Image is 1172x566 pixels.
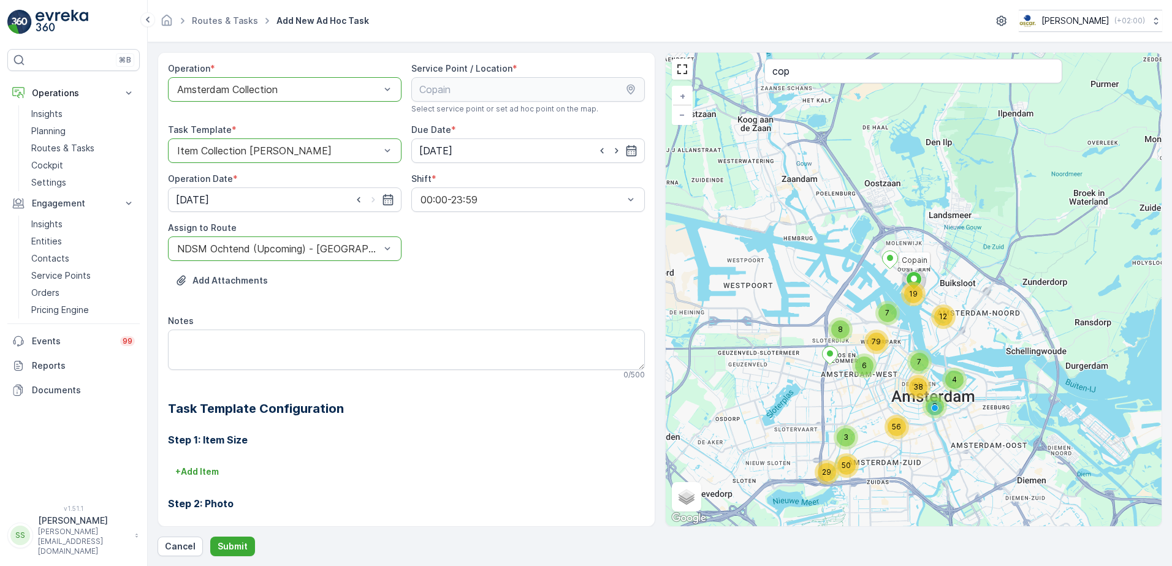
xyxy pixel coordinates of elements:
img: Google [669,510,709,526]
a: Homepage [160,18,173,29]
a: Insights [26,216,140,233]
span: + [680,91,685,101]
p: Routes & Tasks [31,142,94,154]
p: ⌘B [119,55,131,65]
span: 8 [932,401,937,410]
a: Settings [26,174,140,191]
p: Settings [31,176,66,189]
div: 38 [906,375,930,399]
label: Task Template [168,124,232,135]
div: 56 [885,415,909,439]
a: Zoom Out [673,105,691,124]
button: +Add Item [168,462,226,481]
p: Insights [31,218,63,230]
div: 8 [923,394,947,418]
p: Planning [31,125,66,137]
label: Notes [168,315,194,326]
a: Documents [7,378,140,402]
a: Planning [26,123,140,140]
a: Orders [26,284,140,301]
div: SS [10,526,30,545]
span: 19 [909,289,918,298]
p: Service Points [31,270,91,282]
label: Due Date [411,124,451,135]
div: 7 [907,350,932,374]
p: [PERSON_NAME][EMAIL_ADDRESS][DOMAIN_NAME] [38,527,129,556]
div: 19 [901,282,926,306]
p: [PERSON_NAME] [38,515,129,527]
button: Engagement [7,191,140,216]
a: Layers [673,483,700,510]
div: 3 [834,425,858,450]
span: − [679,109,685,119]
a: Pricing Engine [26,301,140,319]
p: Pricing Engine [31,304,89,316]
a: View Fullscreen [673,60,691,78]
span: v 1.51.1 [7,505,140,512]
a: Routes & Tasks [26,140,140,157]
p: Orders [31,287,59,299]
button: Cancel [158,537,203,556]
a: Cockpit [26,157,140,174]
p: Operations [32,87,115,99]
span: 7 [917,357,921,366]
a: Events99 [7,329,140,353]
span: 12 [939,312,947,321]
p: No configuration needed. [168,526,645,538]
button: Operations [7,81,140,105]
p: Add Attachments [192,274,268,287]
p: Submit [218,540,248,553]
span: 7 [885,308,889,317]
p: Entities [31,235,62,247]
div: 4 [942,368,967,392]
p: Reports [32,360,135,372]
div: 6 [852,353,877,378]
div: 29 [815,460,839,485]
p: 99 [123,336,132,346]
button: [PERSON_NAME](+02:00) [1019,10,1162,32]
span: 29 [822,467,831,477]
a: Reports [7,353,140,378]
p: Cancel [165,540,196,553]
img: basis-logo_rgb2x.png [1019,14,1037,28]
span: 50 [842,461,851,470]
p: 0 / 500 [623,370,645,380]
img: logo_light-DOdMpM7g.png [36,10,88,34]
a: Entities [26,233,140,250]
span: 56 [892,422,901,431]
p: Engagement [32,197,115,209]
p: [PERSON_NAME] [1041,15,1109,27]
p: Insights [31,108,63,120]
h3: Step 2: Photo [168,496,645,511]
p: Contacts [31,252,69,265]
span: 4 [952,375,957,384]
button: Submit [210,537,255,556]
a: Routes & Tasks [192,15,258,26]
span: 79 [872,337,881,346]
div: 8 [828,317,853,342]
a: Contacts [26,250,140,267]
p: Cockpit [31,159,63,172]
div: 12 [931,304,956,329]
label: Operation [168,63,210,74]
input: Copain [411,77,645,102]
span: 8 [838,325,843,334]
div: 50 [834,453,859,478]
label: Service Point / Location [411,63,512,74]
input: dd/mm/yyyy [411,138,645,163]
label: Operation Date [168,173,233,184]
label: Shift [411,173,432,184]
span: 38 [913,382,923,391]
button: Upload File [168,271,275,290]
span: Add New Ad Hoc Task [274,15,371,27]
h2: Task Template Configuration [168,399,645,418]
a: Open this area in Google Maps (opens a new window) [669,510,709,526]
a: Insights [26,105,140,123]
img: logo [7,10,32,34]
label: Assign to Route [168,222,237,233]
input: Search address or service points [764,59,1062,83]
div: 7 [875,301,900,325]
input: dd/mm/yyyy [168,187,401,212]
span: Select service point or set ad hoc point on the map. [411,104,598,114]
p: Documents [32,384,135,396]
